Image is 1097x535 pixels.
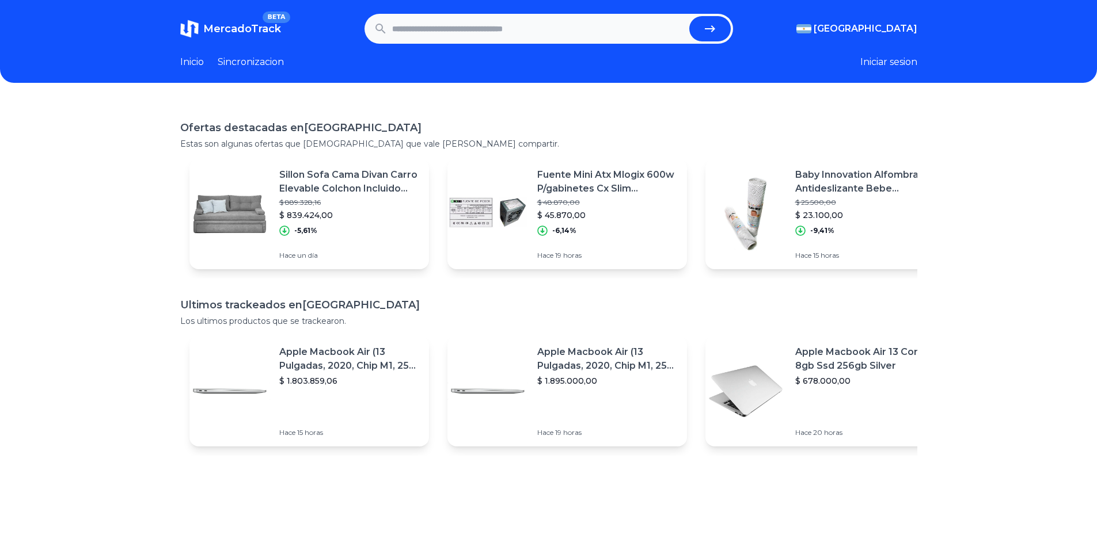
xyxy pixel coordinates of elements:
[795,198,936,207] p: $ 25.500,00
[263,12,290,23] span: BETA
[795,345,936,373] p: Apple Macbook Air 13 Core I5 8gb Ssd 256gb Silver
[447,174,528,254] img: Featured image
[279,428,420,437] p: Hace 15 horas
[180,55,204,69] a: Inicio
[203,22,281,35] span: MercadoTrack
[537,198,678,207] p: $ 48.870,00
[218,55,284,69] a: Sincronizacion
[537,345,678,373] p: Apple Macbook Air (13 Pulgadas, 2020, Chip M1, 256 Gb De Ssd, 8 Gb De Ram) - Plata
[814,22,917,36] span: [GEOGRAPHIC_DATA]
[279,209,420,221] p: $ 839.424,00
[705,174,786,254] img: Featured image
[189,159,429,269] a: Featured imageSillon Sofa Cama Divan Carro Elevable Colchon Incluido 200cc$ 889.328,16$ 839.424,0...
[180,20,281,38] a: MercadoTrackBETA
[810,226,834,235] p: -9,41%
[279,375,420,387] p: $ 1.803.859,06
[552,226,576,235] p: -6,14%
[537,209,678,221] p: $ 45.870,00
[860,55,917,69] button: Iniciar sesion
[795,428,936,437] p: Hace 20 horas
[279,345,420,373] p: Apple Macbook Air (13 Pulgadas, 2020, Chip M1, 256 Gb De Ssd, 8 Gb De Ram) - Plata
[705,351,786,431] img: Featured image
[447,336,687,446] a: Featured imageApple Macbook Air (13 Pulgadas, 2020, Chip M1, 256 Gb De Ssd, 8 Gb De Ram) - Plata$...
[796,22,917,36] button: [GEOGRAPHIC_DATA]
[705,336,945,446] a: Featured imageApple Macbook Air 13 Core I5 8gb Ssd 256gb Silver$ 678.000,00Hace 20 horas
[294,226,317,235] p: -5,61%
[795,251,936,260] p: Hace 15 horas
[180,297,917,313] h1: Ultimos trackeados en [GEOGRAPHIC_DATA]
[279,168,420,196] p: Sillon Sofa Cama Divan Carro Elevable Colchon Incluido 200cc
[795,375,936,387] p: $ 678.000,00
[189,174,270,254] img: Featured image
[447,159,687,269] a: Featured imageFuente Mini Atx Mlogix 600w P/gabinetes Cx Slim Compatible$ 48.870,00$ 45.870,00-6,...
[537,428,678,437] p: Hace 19 horas
[279,198,420,207] p: $ 889.328,16
[795,168,936,196] p: Baby Innovation Alfombra Antideslizante Bebe Bañadera Mod.4
[537,168,678,196] p: Fuente Mini Atx Mlogix 600w P/gabinetes Cx Slim Compatible
[189,351,270,431] img: Featured image
[180,315,917,327] p: Los ultimos productos que se trackearon.
[795,209,936,221] p: $ 23.100,00
[180,20,199,38] img: MercadoTrack
[279,251,420,260] p: Hace un día
[705,159,945,269] a: Featured imageBaby Innovation Alfombra Antideslizante Bebe Bañadera Mod.4$ 25.500,00$ 23.100,00-9...
[180,120,917,136] h1: Ofertas destacadas en [GEOGRAPHIC_DATA]
[189,336,429,446] a: Featured imageApple Macbook Air (13 Pulgadas, 2020, Chip M1, 256 Gb De Ssd, 8 Gb De Ram) - Plata$...
[447,351,528,431] img: Featured image
[537,375,678,387] p: $ 1.895.000,00
[180,138,917,150] p: Estas son algunas ofertas que [DEMOGRAPHIC_DATA] que vale [PERSON_NAME] compartir.
[537,251,678,260] p: Hace 19 horas
[796,24,811,33] img: Argentina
